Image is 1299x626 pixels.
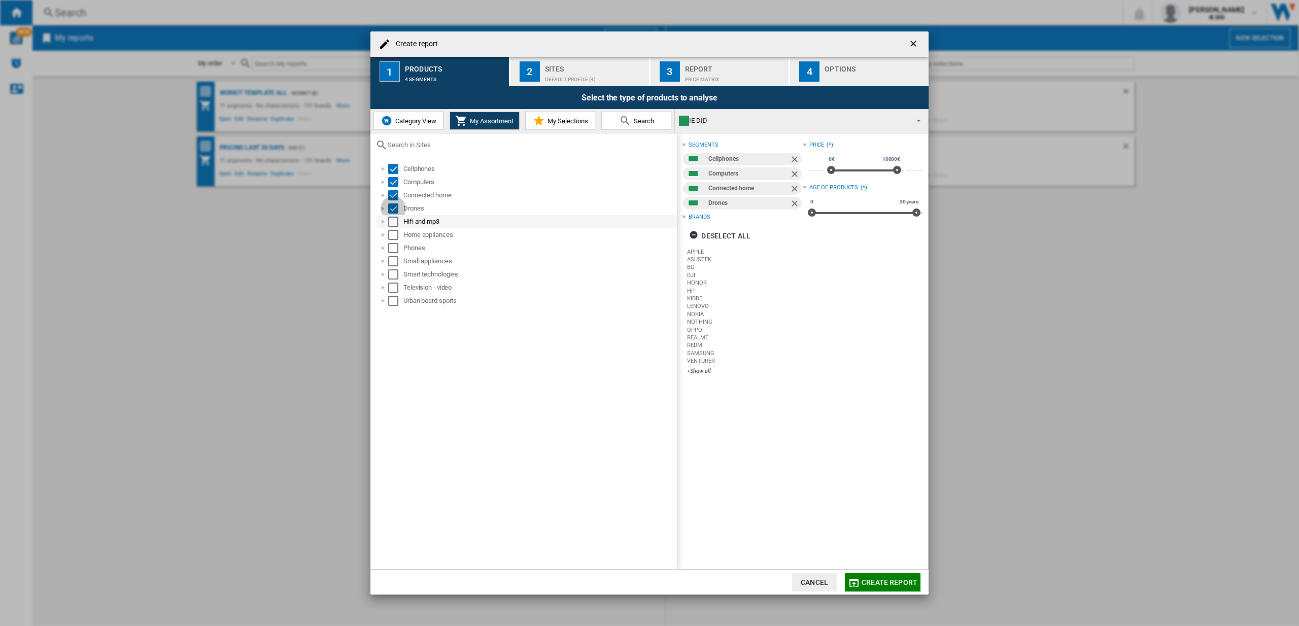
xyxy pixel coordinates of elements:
ng-md-icon: Remove [790,169,802,181]
md-checkbox: Select [388,283,403,293]
div: Drones [708,197,789,210]
span: My Assortment [467,117,514,125]
div: Price Matrix [685,72,785,82]
span: 0€ [827,155,836,163]
label: REALME [687,334,802,341]
div: Select the type of products to analyse [370,86,929,109]
button: Search [601,112,671,130]
label: APPLE [687,248,802,256]
md-checkbox: Select [388,243,403,253]
div: 4 [799,61,819,82]
div: Age of products [809,184,859,192]
h4: Create report [391,39,438,49]
md-checkbox: Select [388,296,403,306]
div: Drones [403,203,675,214]
button: 2 Sites Default profile (4) [510,57,650,86]
span: My Selections [545,117,588,125]
div: segments [689,141,718,149]
ng-md-icon: Remove [790,184,802,196]
div: Default profile (4) [545,72,645,82]
button: Deselect all [686,227,754,245]
md-checkbox: Select [388,190,403,200]
md-checkbox: Select [388,230,403,240]
div: Computers [708,167,789,180]
md-checkbox: Select [388,203,403,214]
button: 4 Options [790,57,929,86]
div: 2 [520,61,540,82]
div: Deselect all [689,227,750,245]
div: Television - video [403,283,675,293]
label: NOTHING [687,318,802,326]
label: OPPO [687,326,802,334]
div: Connected home [403,190,675,200]
div: Smart technologies [403,269,675,280]
div: Cellphones [708,153,789,165]
img: wiser-icon-blue.png [381,115,393,127]
label: VENTURER [687,357,802,365]
div: Home appliances [403,230,675,240]
div: Brands [689,213,710,221]
div: Urban board sports [403,296,675,306]
label: BG [687,263,802,271]
span: Category View [393,117,436,125]
input: Search in Sites [388,141,672,149]
label: REDMI [687,341,802,349]
div: Report [685,61,785,72]
md-checkbox: Select [388,256,403,266]
button: My Selections [525,112,595,130]
div: Phones [403,243,675,253]
div: Sites [545,61,645,72]
div: Cellphones [403,164,675,174]
button: Cancel [792,573,837,592]
ng-md-icon: Remove [790,154,802,166]
div: Products [405,61,505,72]
div: Computers [403,177,675,187]
div: 1 [380,61,400,82]
ng-md-icon: getI18NText('BUTTONS.CLOSE_DIALOG') [908,39,920,51]
button: 3 Report Price Matrix [651,57,790,86]
div: Connected home [708,182,789,195]
span: 10000€ [881,155,902,163]
label: ASUSTEK [687,256,802,263]
button: 1 Products 4 segments [370,57,510,86]
label: SAMSUNG [687,350,802,357]
label: DJI [687,271,802,279]
md-checkbox: Select [388,164,403,174]
div: Options [825,61,925,72]
ng-md-icon: Remove [790,198,802,211]
div: IE DID [679,114,908,128]
div: Small appliances [403,256,675,266]
div: Price [809,141,825,149]
md-checkbox: Select [388,269,403,280]
label: HONOR [687,279,802,287]
md-checkbox: Select [388,177,403,187]
span: 30 years [898,198,920,206]
span: Create report [862,578,917,586]
div: 4 segments [405,72,505,82]
div: Hifi and mp3 [403,217,675,227]
label: LENOVO [687,302,802,310]
span: 0 [809,198,815,206]
div: 3 [660,61,680,82]
div: +Show all [687,367,802,375]
label: HP [687,287,802,295]
label: NOKIA [687,310,802,318]
button: getI18NText('BUTTONS.CLOSE_DIALOG') [904,34,925,54]
button: My Assortment [450,112,520,130]
button: Create report [845,573,920,592]
md-checkbox: Select [388,217,403,227]
button: Category View [373,112,443,130]
span: Search [631,117,654,125]
label: KIDDE [687,295,802,302]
